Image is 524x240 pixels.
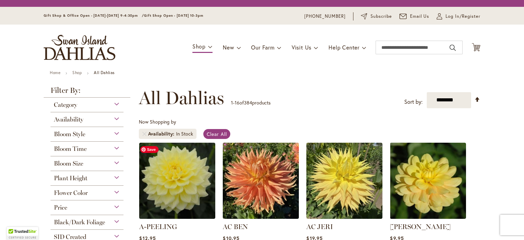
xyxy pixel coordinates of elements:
span: Help Center [329,44,360,51]
a: AHOY MATEY [390,214,466,220]
span: Bloom Time [54,145,87,153]
button: Search [450,42,456,53]
span: New [223,44,234,51]
a: Shop [72,70,82,75]
label: Sort by: [404,96,423,108]
span: Bloom Size [54,160,83,167]
span: Email Us [410,13,430,20]
span: Price [54,204,67,211]
span: 384 [244,99,252,106]
a: AC BEN [223,223,248,231]
span: 1 [231,99,233,106]
div: In Stock [176,130,193,137]
a: [PERSON_NAME] [390,223,451,231]
a: Remove Availability In Stock [142,132,146,136]
strong: All Dahlias [94,70,115,75]
a: Email Us [399,13,430,20]
span: Gift Shop Open - [DATE] 10-3pm [144,13,203,18]
span: Availability [54,116,83,123]
img: AC BEN [223,143,299,219]
span: Availability [148,130,176,137]
img: AC Jeri [306,143,382,219]
span: Black/Dark Foliage [54,218,105,226]
img: AHOY MATEY [390,143,466,219]
span: Gift Shop & Office Open - [DATE]-[DATE] 9-4:30pm / [44,13,144,18]
span: Our Farm [251,44,274,51]
img: A-Peeling [139,143,215,219]
span: Bloom Style [54,130,85,138]
strong: Filter By: [44,87,130,98]
a: A-Peeling [139,214,215,220]
div: TrustedSite Certified [7,227,38,240]
span: Category [54,101,77,109]
span: Save [140,146,159,153]
a: [PHONE_NUMBER] [304,13,346,20]
span: Plant Height [54,174,87,182]
a: AC JERI [306,223,333,231]
span: All Dahlias [139,88,224,108]
span: Clear All [207,131,227,137]
a: Clear All [203,129,230,139]
a: AC Jeri [306,214,382,220]
span: Visit Us [292,44,311,51]
a: Subscribe [361,13,392,20]
span: Subscribe [370,13,392,20]
a: AC BEN [223,214,299,220]
span: 16 [235,99,239,106]
a: Log In/Register [437,13,480,20]
span: Log In/Register [446,13,480,20]
a: A-PEELING [139,223,177,231]
a: Home [50,70,60,75]
a: store logo [44,35,115,60]
span: Flower Color [54,189,88,197]
span: Now Shopping by [139,118,176,125]
p: - of products [231,97,271,108]
span: Shop [192,43,206,50]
